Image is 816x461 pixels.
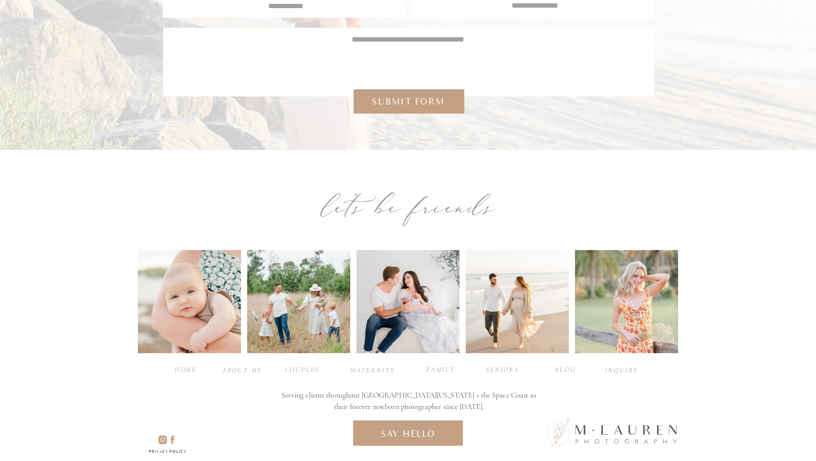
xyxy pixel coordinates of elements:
[279,389,539,414] h3: Serving clients throughout [GEOGRAPHIC_DATA][US_STATE] + the Space Coast as their forever newborn...
[350,365,393,374] a: maternity
[256,183,561,230] div: let’s be friends
[483,365,522,374] a: seniors
[222,365,262,374] a: about ME
[283,365,321,374] a: Couples
[373,428,444,439] a: say hello
[367,95,449,108] a: Submit form
[603,365,641,374] a: INQUIRE
[421,365,460,374] a: family
[138,449,198,457] a: Privacy policy
[167,365,205,374] a: Home
[546,365,585,374] a: BLOG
